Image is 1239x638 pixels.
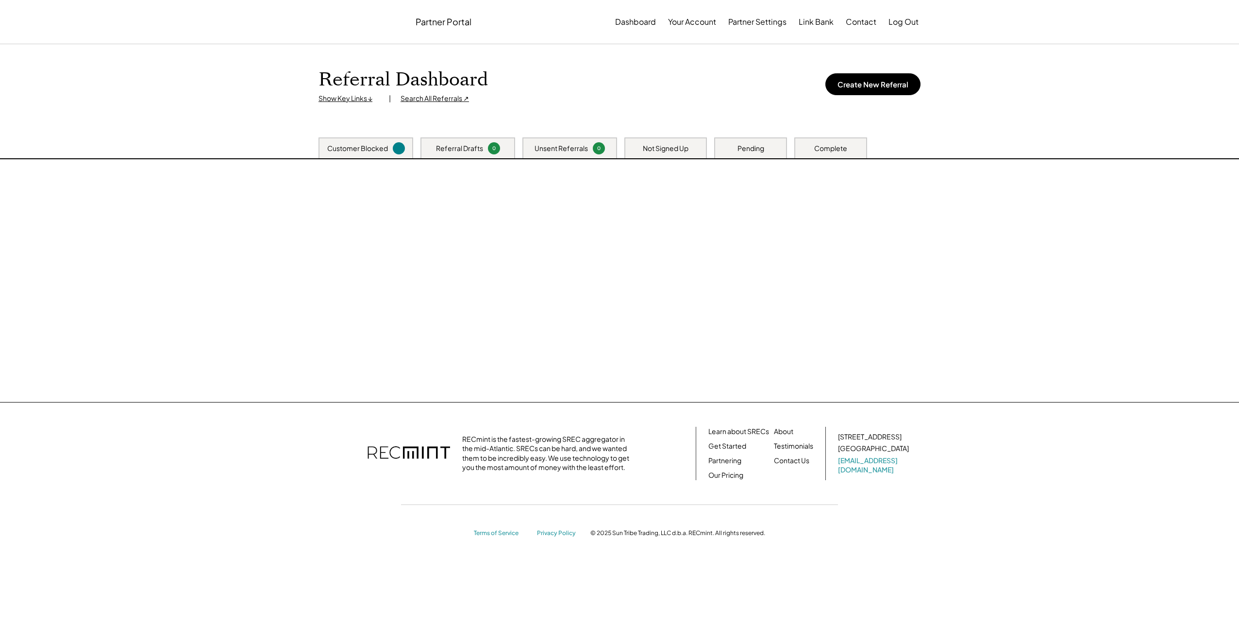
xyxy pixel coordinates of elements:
[462,435,635,472] div: RECmint is the fastest-growing SREC aggregator in the mid-Atlantic. SRECs can be hard, and we wan...
[708,470,743,480] a: Our Pricing
[708,456,741,466] a: Partnering
[838,432,902,442] div: [STREET_ADDRESS]
[327,144,388,153] div: Customer Blocked
[615,12,656,32] button: Dashboard
[474,529,527,537] a: Terms of Service
[774,427,793,437] a: About
[590,529,765,537] div: © 2025 Sun Tribe Trading, LLC d.b.a. RECmint. All rights reserved.
[799,12,834,32] button: Link Bank
[708,441,746,451] a: Get Started
[535,144,588,153] div: Unsent Referrals
[728,12,787,32] button: Partner Settings
[774,441,813,451] a: Testimonials
[537,529,581,537] a: Privacy Policy
[489,145,499,152] div: 0
[318,68,488,91] h1: Referral Dashboard
[389,94,391,103] div: |
[737,144,764,153] div: Pending
[668,12,716,32] button: Your Account
[774,456,809,466] a: Contact Us
[838,456,911,475] a: [EMAIL_ADDRESS][DOMAIN_NAME]
[318,94,379,103] div: Show Key Links ↓
[594,145,603,152] div: 0
[825,73,921,95] button: Create New Referral
[320,5,401,38] img: yH5BAEAAAAALAAAAAABAAEAAAIBRAA7
[888,12,919,32] button: Log Out
[416,16,471,27] div: Partner Portal
[814,144,847,153] div: Complete
[708,427,769,437] a: Learn about SRECs
[643,144,688,153] div: Not Signed Up
[401,94,469,103] div: Search All Referrals ↗
[838,444,909,453] div: [GEOGRAPHIC_DATA]
[368,437,450,470] img: recmint-logotype%403x.png
[846,12,876,32] button: Contact
[436,144,483,153] div: Referral Drafts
